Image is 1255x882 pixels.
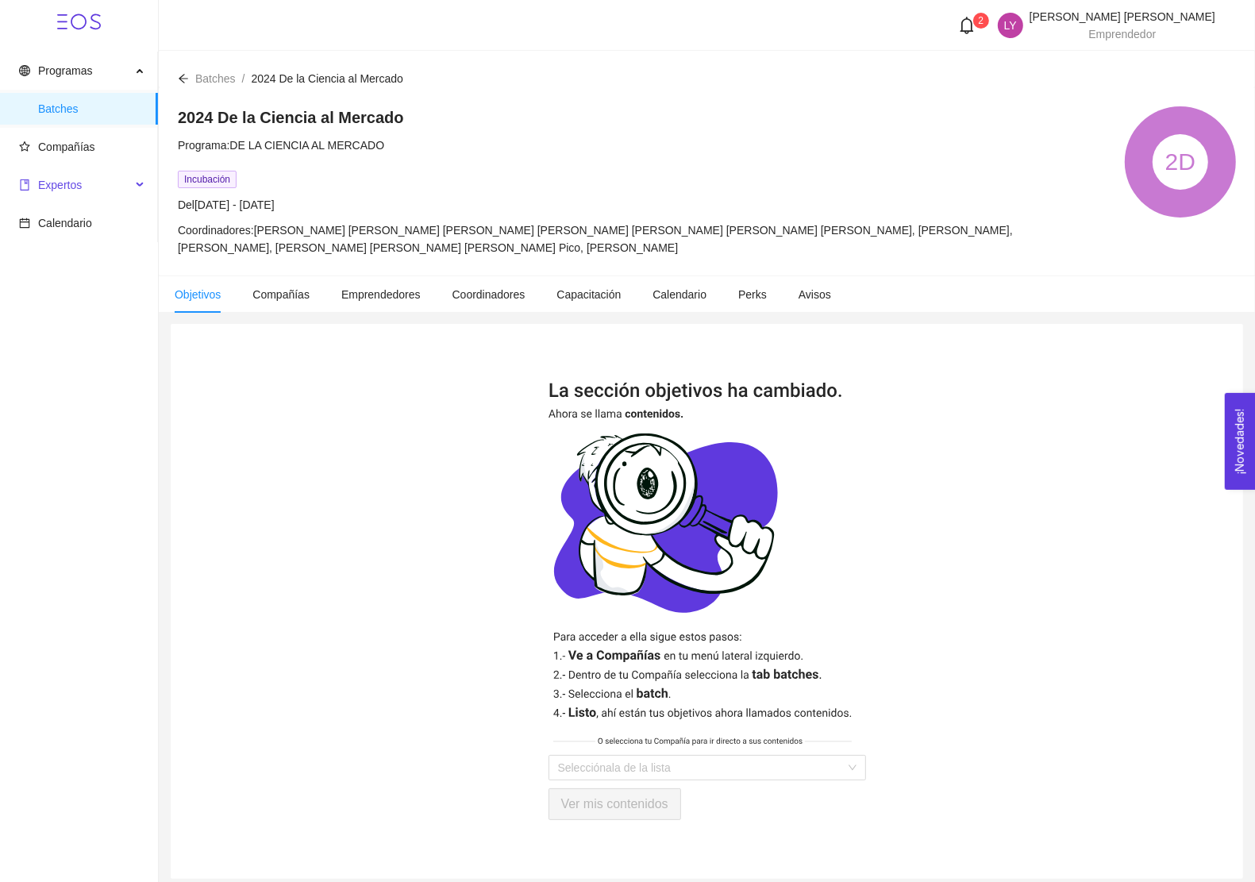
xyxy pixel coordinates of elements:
[19,218,30,229] span: calendar
[19,179,30,191] span: book
[1004,13,1017,38] span: LY
[242,72,245,85] span: /
[958,17,976,34] span: bell
[252,288,310,301] span: Compañías
[799,288,831,301] span: Avisos
[195,72,236,85] span: Batches
[1153,134,1208,190] div: 2D
[178,106,1109,129] h4: 2024 De la Ciencia al Mercado
[549,383,866,755] img: redireccionamiento.7b00f663.svg
[738,288,767,301] span: Perks
[1030,10,1215,23] span: [PERSON_NAME] [PERSON_NAME]
[38,217,92,229] span: Calendario
[178,139,384,152] span: Programa: DE LA CIENCIA AL MERCADO
[175,288,221,301] span: Objetivos
[653,288,706,301] span: Calendario
[251,72,402,85] span: 2024 De la Ciencia al Mercado
[38,64,92,77] span: Programas
[178,171,237,188] span: Incubación
[38,93,145,125] span: Batches
[973,13,989,29] sup: 2
[19,141,30,152] span: star
[556,288,621,301] span: Capacitación
[178,198,275,211] span: Del [DATE] - [DATE]
[1089,28,1157,40] span: Emprendedor
[1225,393,1255,490] button: Open Feedback Widget
[19,65,30,76] span: global
[341,288,421,301] span: Emprendedores
[38,179,82,191] span: Expertos
[38,141,95,153] span: Compañías
[549,788,681,820] button: Ver mis contenidos
[452,288,525,301] span: Coordinadores
[178,224,1013,254] span: Coordinadores: [PERSON_NAME] [PERSON_NAME] [PERSON_NAME] [PERSON_NAME] [PERSON_NAME] [PERSON_NAME...
[178,73,189,84] span: arrow-left
[978,15,984,26] span: 2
